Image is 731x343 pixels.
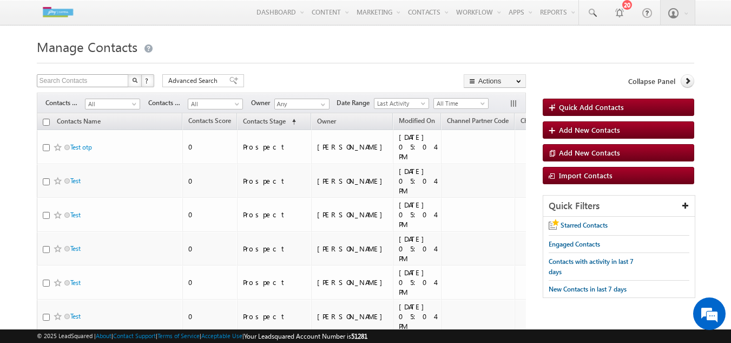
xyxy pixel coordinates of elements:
[188,210,232,219] div: 0
[399,166,436,196] div: [DATE] 05:04 PM
[317,142,388,152] div: [PERSON_NAME]
[317,210,388,219] div: [PERSON_NAME]
[188,176,232,186] div: 0
[399,268,436,297] div: [DATE] 05:04 PM
[56,57,182,71] div: Chat with us now
[96,332,111,339] a: About
[188,99,243,109] a: All
[147,266,196,281] em: Start Chat
[287,118,296,126] span: (sorted ascending)
[113,332,156,339] a: Contact Support
[559,148,620,157] span: Add New Contacts
[244,332,367,340] span: Your Leadsquared Account Number is
[45,98,85,108] span: Contacts Stage
[374,98,429,109] a: Last Activity
[317,244,388,254] div: [PERSON_NAME]
[521,117,569,125] span: Channel Partners
[132,77,137,83] img: Search
[243,312,306,321] div: Prospect
[317,117,336,125] span: Owner
[183,115,236,129] a: Contacts Score
[399,302,436,331] div: [DATE] 05:04 PM
[70,143,92,151] a: Test otp
[188,244,232,254] div: 0
[243,142,306,152] div: Prospect
[243,244,306,254] div: Prospect
[37,3,79,22] img: Custom Logo
[243,117,286,125] span: Contacts Stage
[37,38,137,55] span: Manage Contacts
[148,98,188,108] span: Contacts Source
[43,119,50,126] input: Check all records
[177,5,203,31] div: Minimize live chat window
[37,331,367,341] span: © 2025 LeadSquared | | | | |
[628,76,675,86] span: Collapse Panel
[243,210,306,219] div: Prospect
[351,332,367,340] span: 51281
[317,277,388,287] div: [PERSON_NAME]
[399,234,436,263] div: [DATE] 05:04 PM
[399,117,435,125] span: Modified On
[70,177,81,185] a: Test
[70,244,81,253] a: Test
[559,102,624,112] span: Quick Add Contacts
[238,115,301,129] a: Contacts Stage (sorted ascending)
[188,99,240,109] span: All
[70,279,81,287] a: Test
[549,240,600,248] span: Engaged Contacts
[393,115,440,129] a: Modified On
[549,285,627,293] span: New Contacts in last 7 days
[85,99,140,109] a: All
[434,99,485,108] span: All Time
[337,98,374,108] span: Date Range
[315,99,328,110] a: Show All Items
[168,76,221,86] span: Advanced Search
[188,277,232,287] div: 0
[188,312,232,321] div: 0
[157,332,200,339] a: Terms of Service
[51,115,106,130] a: Contacts Name
[515,115,574,129] a: Channel Partners
[251,98,274,108] span: Owner
[274,99,330,109] input: Type to Search
[399,132,436,161] div: [DATE] 05:04 PM
[145,76,150,85] span: ?
[543,196,695,217] div: Quick Filters
[399,200,436,229] div: [DATE] 05:04 PM
[447,117,509,125] span: Channel Partner Code
[317,176,388,186] div: [PERSON_NAME]
[188,142,232,152] div: 0
[561,221,608,229] span: Starred Contacts
[141,74,154,87] button: ?
[559,125,620,134] span: Add New Contacts
[433,98,489,109] a: All Time
[201,332,242,339] a: Acceptable Use
[243,277,306,287] div: Prospect
[14,100,197,257] textarea: Type your message and hit 'Enter'
[70,312,81,320] a: Test
[70,211,81,219] a: Test
[18,57,45,71] img: d_60004797649_company_0_60004797649
[549,257,634,276] span: Contacts with activity in last 7 days
[85,99,137,109] span: All
[243,176,306,186] div: Prospect
[464,74,526,88] button: Actions
[317,312,388,321] div: [PERSON_NAME]
[442,115,514,129] a: Channel Partner Code
[559,171,613,180] span: Import Contacts
[188,117,231,125] span: Contacts Score
[374,99,426,108] span: Last Activity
